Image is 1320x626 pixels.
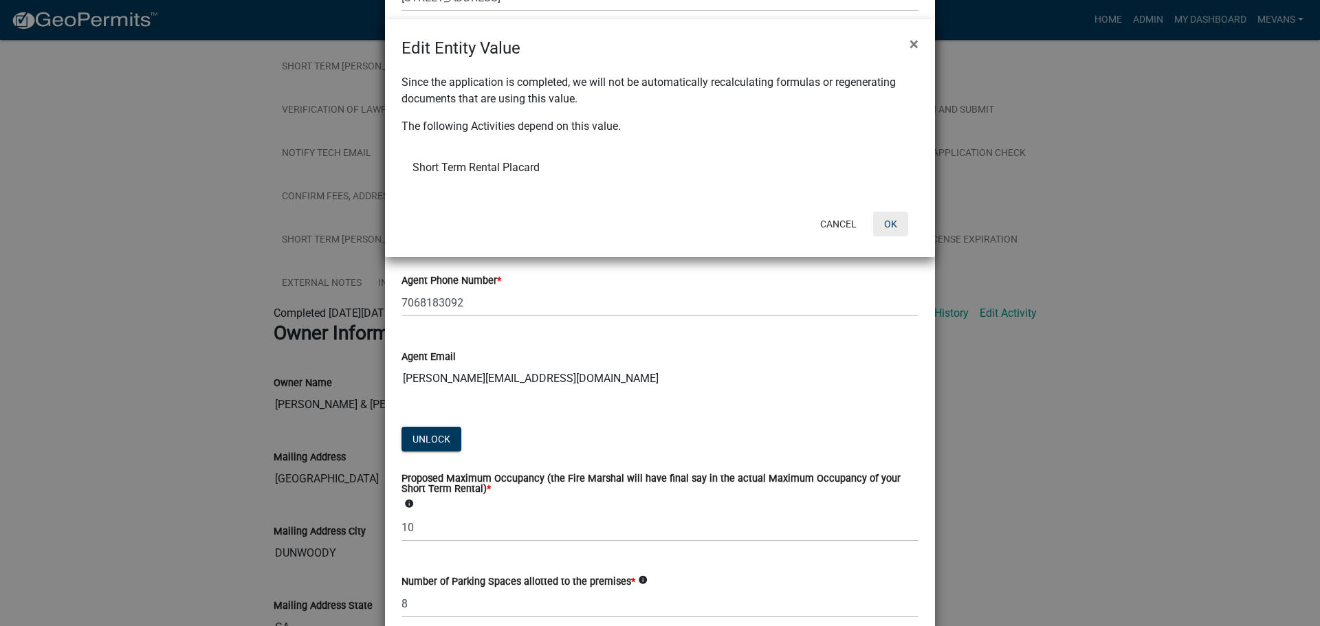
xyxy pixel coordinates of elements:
p: The following Activities depend on this value. [401,118,918,135]
li: Short Term Rental Placard [401,151,918,184]
button: Close [899,25,929,63]
p: Since the application is completed, we will not be automatically recalculating formulas or regene... [401,74,918,107]
button: OK [873,212,908,236]
h4: Edit Entity Value [401,36,520,60]
span: × [910,34,918,54]
button: Cancel [809,212,868,236]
